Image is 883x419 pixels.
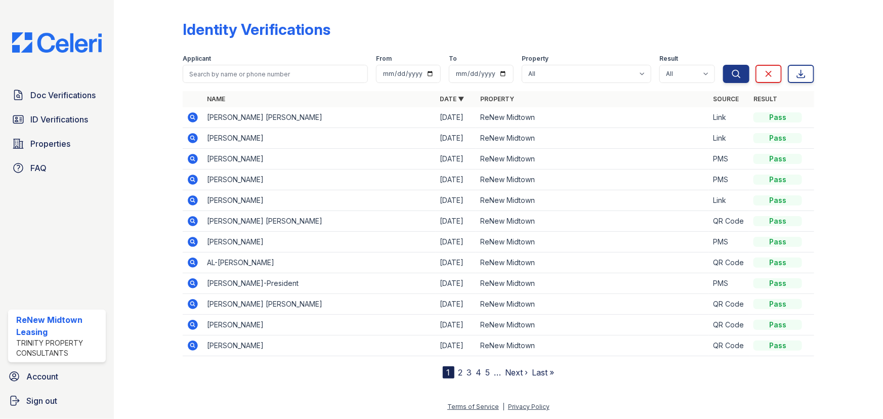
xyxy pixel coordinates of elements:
div: Identity Verifications [183,20,330,38]
span: ID Verifications [30,113,88,125]
div: Pass [753,112,802,122]
div: Pass [753,299,802,309]
td: [DATE] [436,149,476,170]
a: Account [4,366,110,387]
td: [DATE] [436,315,476,336]
td: ReNew Midtown [476,232,709,253]
a: Date ▼ [440,95,464,103]
td: PMS [709,149,749,170]
a: Sign out [4,391,110,411]
a: Last » [532,367,555,378]
a: Properties [8,134,106,154]
td: [DATE] [436,273,476,294]
td: [PERSON_NAME] [203,128,436,149]
span: … [494,366,501,379]
a: Source [713,95,739,103]
a: 5 [486,367,490,378]
a: FAQ [8,158,106,178]
td: [DATE] [436,190,476,211]
td: ReNew Midtown [476,190,709,211]
td: PMS [709,232,749,253]
td: Link [709,190,749,211]
span: Properties [30,138,70,150]
td: QR Code [709,336,749,356]
td: [PERSON_NAME] [203,232,436,253]
div: Pass [753,341,802,351]
a: ID Verifications [8,109,106,130]
td: PMS [709,273,749,294]
td: [PERSON_NAME] [203,315,436,336]
td: [PERSON_NAME]-President [203,273,436,294]
label: Result [659,55,678,63]
span: Sign out [26,395,57,407]
div: | [502,403,504,410]
span: Doc Verifications [30,89,96,101]
td: [DATE] [436,336,476,356]
span: FAQ [30,162,47,174]
a: Privacy Policy [508,403,550,410]
div: Pass [753,133,802,143]
div: Pass [753,258,802,268]
td: ReNew Midtown [476,273,709,294]
a: 3 [467,367,472,378]
a: Property [480,95,514,103]
a: Terms of Service [447,403,499,410]
td: [PERSON_NAME] [PERSON_NAME] [203,211,436,232]
td: ReNew Midtown [476,336,709,356]
td: PMS [709,170,749,190]
td: QR Code [709,253,749,273]
div: Trinity Property Consultants [16,338,102,358]
td: ReNew Midtown [476,128,709,149]
td: [DATE] [436,253,476,273]
td: [DATE] [436,128,476,149]
td: AL-[PERSON_NAME] [203,253,436,273]
img: CE_Logo_Blue-a8612792a0a2168367f1c8372b55b34899dd931a85d93a1a3d3e32e68fde9ad4.png [4,32,110,53]
div: Pass [753,237,802,247]
td: [DATE] [436,211,476,232]
label: Applicant [183,55,211,63]
td: QR Code [709,211,749,232]
td: [DATE] [436,170,476,190]
td: ReNew Midtown [476,253,709,273]
td: ReNew Midtown [476,149,709,170]
input: Search by name or phone number [183,65,368,83]
td: ReNew Midtown [476,315,709,336]
label: Property [522,55,549,63]
a: Next › [506,367,528,378]
div: Pass [753,154,802,164]
div: ReNew Midtown Leasing [16,314,102,338]
td: ReNew Midtown [476,294,709,315]
a: Doc Verifications [8,85,106,105]
a: 4 [476,367,482,378]
td: Link [709,128,749,149]
a: Result [753,95,777,103]
td: [PERSON_NAME] [203,149,436,170]
td: [DATE] [436,107,476,128]
td: [PERSON_NAME] [203,190,436,211]
div: Pass [753,278,802,288]
label: From [376,55,392,63]
div: Pass [753,216,802,226]
td: [PERSON_NAME] [PERSON_NAME] [203,107,436,128]
td: [PERSON_NAME] [PERSON_NAME] [203,294,436,315]
a: Name [207,95,225,103]
td: QR Code [709,315,749,336]
td: Link [709,107,749,128]
div: Pass [753,175,802,185]
span: Account [26,370,58,383]
td: [DATE] [436,294,476,315]
label: To [449,55,457,63]
a: 2 [458,367,463,378]
td: ReNew Midtown [476,170,709,190]
td: [DATE] [436,232,476,253]
td: ReNew Midtown [476,107,709,128]
td: [PERSON_NAME] [203,336,436,356]
div: Pass [753,195,802,205]
div: Pass [753,320,802,330]
td: ReNew Midtown [476,211,709,232]
td: QR Code [709,294,749,315]
td: [PERSON_NAME] [203,170,436,190]
div: 1 [443,366,454,379]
